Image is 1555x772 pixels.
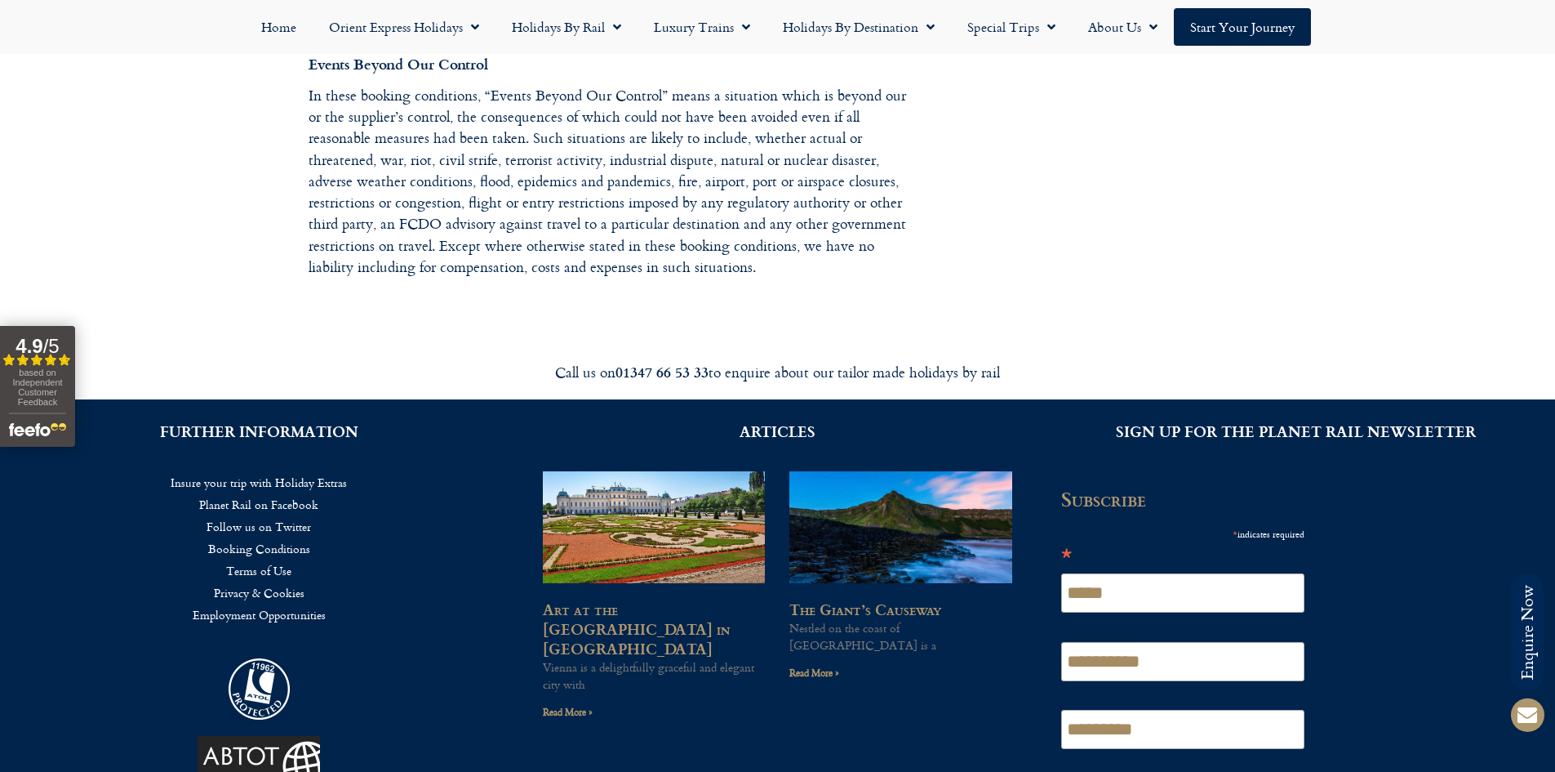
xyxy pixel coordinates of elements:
a: Employment Opportunities [24,604,494,626]
a: Privacy & Cookies [24,582,494,604]
a: Orient Express Holidays [313,8,495,46]
a: Terms of Use [24,560,494,582]
nav: Menu [8,8,1547,46]
a: The Giant’s Causeway [789,598,941,620]
span: Save [7,69,31,81]
h2: ARTICLES [543,424,1012,439]
a: About Us [1072,8,1174,46]
div: Call us on to enquire about our tailor made holidays by rail [321,363,1235,382]
a: Luxury Trains [638,8,766,46]
a: Planet Rail on Facebook [24,493,494,515]
h2: FURTHER INFORMATION [24,424,494,439]
h2: Subscribe [1061,488,1314,511]
a: Holidays by Destination [766,8,951,46]
button: Add to list [38,66,99,83]
span: About [7,86,35,98]
a: Booking Conditions [24,538,494,560]
a: Art at the [GEOGRAPHIC_DATA] in [GEOGRAPHIC_DATA] [543,598,730,659]
a: Start your Journey [1174,8,1311,46]
a: Holidays by Rail [495,8,638,46]
a: Follow us on Twitter [24,515,494,538]
p: Vienna is a delightfully graceful and elegant city with [543,658,765,693]
a: Read more about The Giant’s Causeway [789,665,839,681]
a: Special Trips [951,8,1072,46]
a: Home [245,8,313,46]
span: Add to list [44,69,92,81]
a: Insure your trip with Holiday Extras [24,471,494,493]
strong: 01347 66 53 33 [615,361,709,382]
nav: Menu [24,471,494,626]
p: Nestled on the coast of [GEOGRAPHIC_DATA] is a [789,619,1012,654]
div: indicates required [1061,523,1304,543]
img: atol_logo-1 [229,658,290,720]
h2: SIGN UP FOR THE PLANET RAIL NEWSLETTER [1061,424,1531,439]
a: Read more about Art at the Belvedere Palace in Vienna [543,704,593,720]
